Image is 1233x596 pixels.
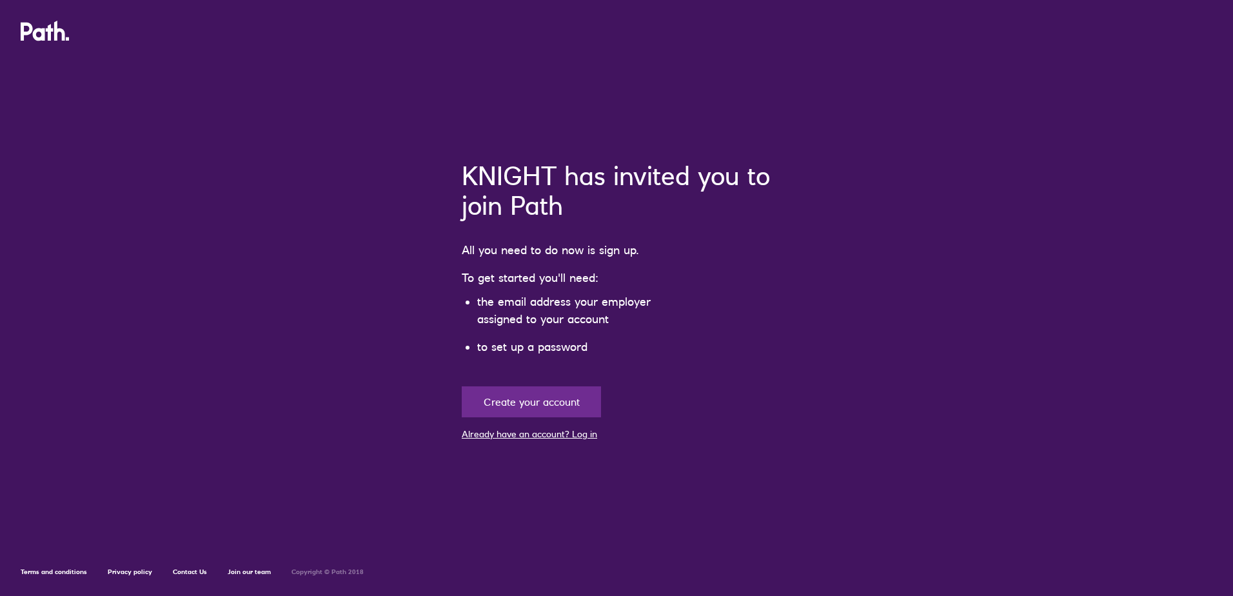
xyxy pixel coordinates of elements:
li: to set up a password [477,338,694,355]
div: All you need to do now is sign up. [462,241,771,259]
a: Already have an account? Log in [462,428,597,440]
a: Terms and conditions [21,568,87,576]
div: To get started you'll need: [462,269,771,286]
div: KNIGHT has invited you to join Path [462,161,771,221]
button: Create your account [462,386,601,417]
a: Contact Us [173,568,207,576]
a: Join our team [228,568,271,576]
a: Privacy policy [108,568,152,576]
li: the email address your employer assigned to your account [477,293,694,328]
h6: Copyright © Path 2018 [291,568,364,576]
